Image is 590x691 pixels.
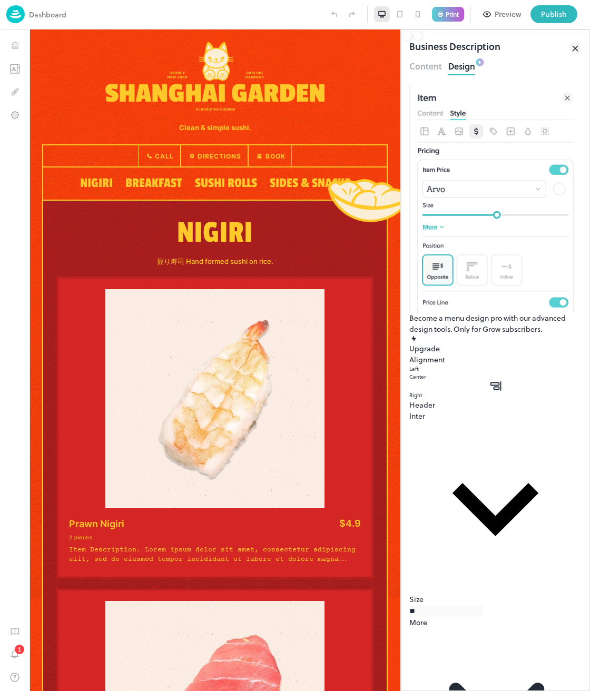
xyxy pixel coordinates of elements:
[530,5,577,23] button: Publish
[409,594,582,605] p: Size
[409,39,500,58] div: Business Description
[477,5,527,23] button: Preview
[165,146,228,161] span: Sushi Rolls
[158,122,212,132] p: Directions
[115,122,144,132] p: Call
[26,228,345,236] p: 握り寿司 Hand formed sushi on rice.
[495,8,521,20] div: Preview
[6,5,25,23] img: logo-86c26b7e.jpg
[310,489,331,499] span: $4.9
[409,84,582,312] img: AgwAE1YBxcQdIJ8AAAAASUVORK5CYII=
[40,489,95,500] span: Prawn Nigiri
[13,94,358,102] h1: Clean & simple sushi.
[409,343,440,354] span: Upgrade
[40,260,331,479] img: 1663223234832y5trjp0f2zr.jpg
[409,399,582,410] p: Header
[343,5,361,23] label: Redo (Ctrl + Y)
[29,9,66,20] p: Dashboard
[240,146,321,161] span: Sides & Snacks
[40,517,326,544] span: Item Description. Lorem ipsum dolor sit amet, consectetur adipiscing elit, sed do eiusmod tempor ...
[409,365,582,373] div: Left
[51,146,83,161] span: Nigiri
[448,58,475,72] button: Design
[409,354,582,365] div: Alignment
[541,8,567,20] div: Publish
[409,617,582,628] p: More
[219,116,262,137] a: Book
[76,13,294,81] img: 1681879413876llze1fi77a.png
[26,184,345,223] p: Nigiri
[409,58,442,72] button: Content
[409,391,582,399] div: Right
[96,146,153,161] span: Breakfast
[409,312,582,334] div: Become a menu design pro with our advanced design tools. Only for Grow subscribers.
[299,150,381,193] img: 16818686608010qcit7jh133r.png
[151,116,219,137] a: Directions
[409,373,582,381] div: Center
[40,505,63,511] span: 2 pieces
[109,116,151,137] a: Call
[409,410,582,421] div: Inter
[225,122,255,132] p: Book
[325,5,343,23] label: Undo (Ctrl + Z)
[446,11,459,17] p: Print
